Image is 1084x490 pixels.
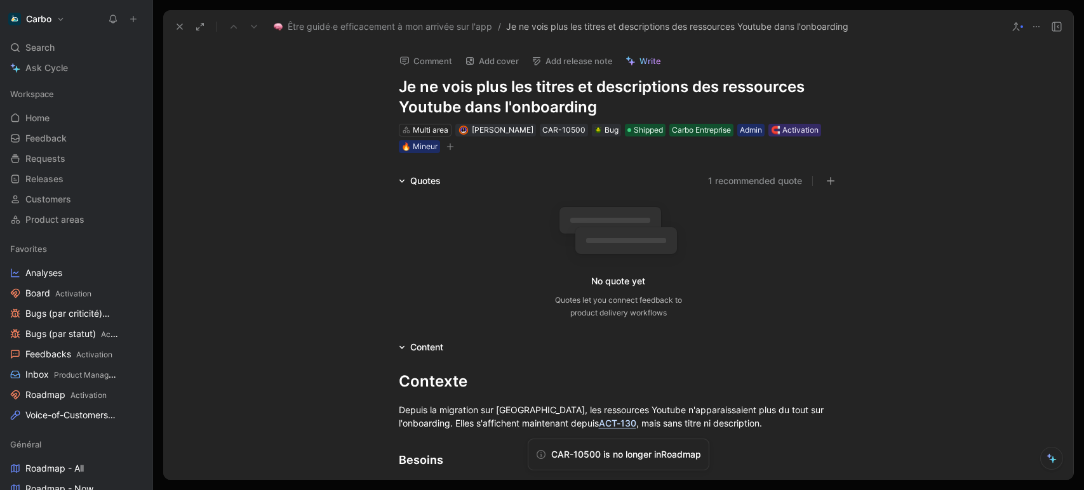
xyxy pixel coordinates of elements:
[5,58,147,77] a: Ask Cycle
[271,19,495,34] button: 🧠Être guidé⸱e efficacement à mon arrivée sur l'app
[10,438,41,451] span: Général
[25,409,125,422] span: Voice-of-Customers
[25,348,112,361] span: Feedbacks
[5,406,147,425] a: Voice-of-CustomersProduct Management
[5,459,147,478] a: Roadmap - All
[394,173,446,189] div: Quotes
[101,329,137,339] span: Activation
[410,173,441,189] div: Quotes
[472,125,533,135] span: [PERSON_NAME]
[5,345,147,364] a: FeedbacksActivation
[672,124,731,136] div: Carbo Entreprise
[5,324,147,343] a: Bugs (par statut)Activation
[8,13,21,25] img: Carbo
[708,173,802,189] button: 1 recommended quote
[413,124,448,136] div: Multi area
[634,124,663,136] span: Shipped
[25,287,91,300] span: Board
[460,126,467,133] img: avatar
[5,190,147,209] a: Customers
[5,435,147,454] div: Général
[54,370,131,380] span: Product Management
[5,149,147,168] a: Requests
[394,340,448,355] div: Content
[25,193,71,206] span: Customers
[771,124,819,136] div: 🧲 Activation
[70,390,107,400] span: Activation
[555,294,682,319] div: Quotes let you connect feedback to product delivery workflows
[401,140,438,153] div: 🔥 Mineur
[498,19,501,34] span: /
[5,385,147,404] a: RoadmapActivation
[399,370,838,393] div: Contexte
[25,173,64,185] span: Releases
[526,52,619,70] button: Add release note
[10,88,54,100] span: Workspace
[25,152,65,165] span: Requests
[288,19,492,34] span: Être guidé⸱e efficacement à mon arrivée sur l'app
[25,112,50,124] span: Home
[25,328,119,341] span: Bugs (par statut)
[639,55,661,67] span: Write
[5,263,147,282] a: Analyses
[25,60,68,76] span: Ask Cycle
[591,274,645,289] div: No quote yet
[599,418,636,428] a: ACT-130
[25,213,84,226] span: Product areas
[5,10,68,28] button: CarboCarbo
[5,304,147,323] a: Bugs (par criticité)Activation
[25,462,84,475] span: Roadmap - All
[740,124,762,136] div: Admin
[394,52,458,70] button: Comment
[625,124,666,136] div: Shipped
[26,13,51,25] h1: Carbo
[592,124,621,136] div: 🪲Bug
[5,109,147,128] a: Home
[5,129,147,148] a: Feedback
[542,124,585,136] div: CAR-10500
[620,52,667,70] button: Write
[25,40,55,55] span: Search
[5,169,147,189] a: Releases
[274,22,283,31] img: 🧠
[5,210,147,229] a: Product areas
[25,132,67,145] span: Feedback
[399,451,838,468] div: Besoins
[459,52,525,70] button: Add cover
[410,340,443,355] div: Content
[5,38,147,57] div: Search
[25,267,62,279] span: Analyses
[25,307,120,321] span: Bugs (par criticité)
[55,289,91,298] span: Activation
[506,19,848,34] span: Je ne vois plus les titres et descriptions des ressources Youtube dans l'onboarding
[399,77,838,117] h1: Je ne vois plus les titres et descriptions des ressources Youtube dans l'onboarding
[10,242,47,255] span: Favorites
[594,126,602,134] img: 🪲
[25,368,117,381] span: Inbox
[551,449,701,460] span: CAR-10500 is no longer in Roadmap
[5,284,147,303] a: BoardActivation
[594,124,619,136] div: Bug
[399,403,838,430] div: Depuis la migration sur [GEOGRAPHIC_DATA], les ressources Youtube n'apparaissaient plus du tout s...
[5,239,147,258] div: Favorites
[76,350,112,359] span: Activation
[25,388,107,402] span: Roadmap
[5,84,147,103] div: Workspace
[5,365,147,384] a: InboxProduct Management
